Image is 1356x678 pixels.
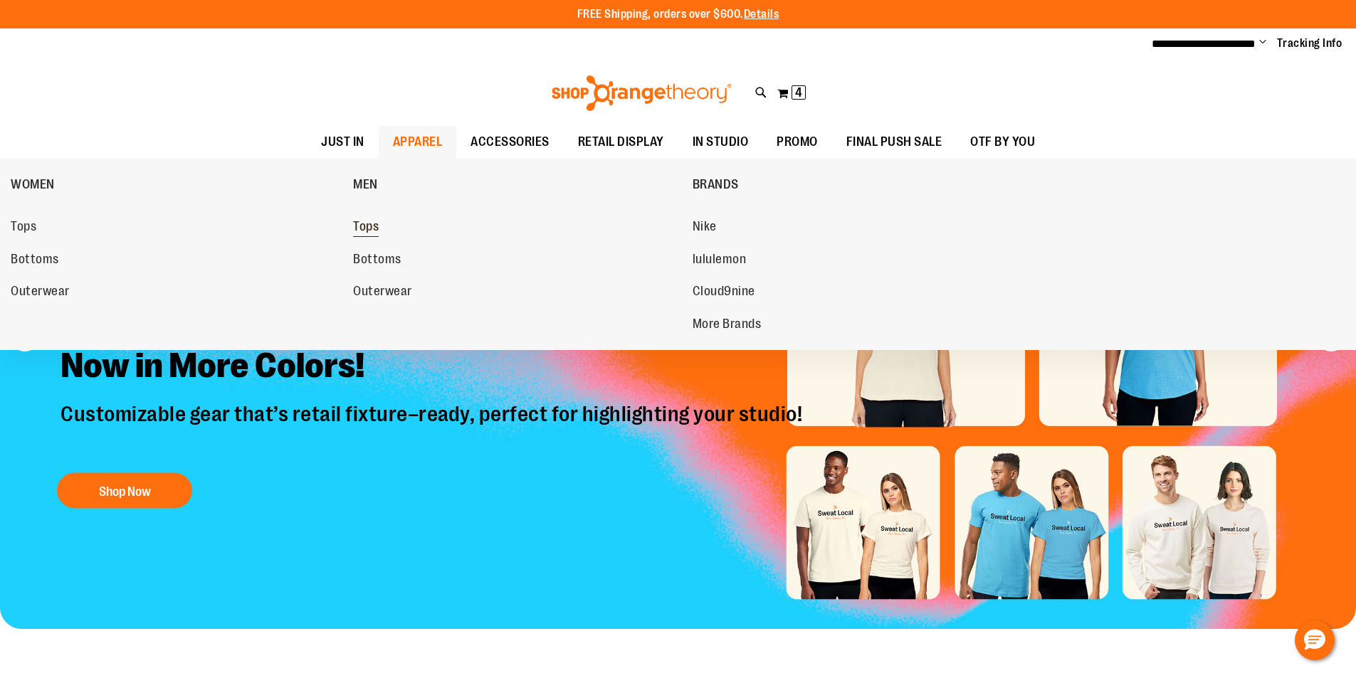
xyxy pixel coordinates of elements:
[577,6,779,23] p: FREE Shipping, orders over $600.
[693,284,755,302] span: Cloud9nine
[678,126,763,159] a: IN STUDIO
[353,177,378,195] span: MEN
[1277,36,1342,51] a: Tracking Info
[57,472,192,508] button: Shop Now
[353,166,685,203] a: MEN
[693,219,717,237] span: Nike
[832,126,957,159] a: FINAL PUSH SALE
[50,401,816,458] p: Customizable gear that’s retail fixture–ready, perfect for highlighting your studio!
[11,166,346,203] a: WOMEN
[795,85,802,100] span: 4
[550,75,734,111] img: Shop Orangetheory
[456,126,564,159] a: ACCESSORIES
[393,126,443,158] span: APPAREL
[693,166,1028,203] a: BRANDS
[50,290,816,515] a: Introducing 5 New City Styles -Now in More Colors! Customizable gear that’s retail fixture–ready,...
[353,214,678,240] a: Tops
[11,252,59,270] span: Bottoms
[321,126,364,158] span: JUST IN
[846,126,942,158] span: FINAL PUSH SALE
[307,126,379,159] a: JUST IN
[777,126,818,158] span: PROMO
[11,284,70,302] span: Outerwear
[353,284,412,302] span: Outerwear
[564,126,678,159] a: RETAIL DISPLAY
[379,126,457,159] a: APPAREL
[762,126,832,159] a: PROMO
[578,126,664,158] span: RETAIL DISPLAY
[353,252,401,270] span: Bottoms
[744,8,779,21] a: Details
[11,177,55,195] span: WOMEN
[353,219,379,237] span: Tops
[353,247,678,272] a: Bottoms
[353,279,678,304] a: Outerwear
[956,126,1049,159] a: OTF BY YOU
[693,252,747,270] span: lululemon
[11,219,36,237] span: Tops
[693,317,762,334] span: More Brands
[471,126,550,158] span: ACCESSORIES
[970,126,1035,158] span: OTF BY YOU
[1259,36,1266,51] button: Account menu
[693,177,739,195] span: BRANDS
[1295,620,1335,660] button: Hello, have a question? Let’s chat.
[693,126,749,158] span: IN STUDIO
